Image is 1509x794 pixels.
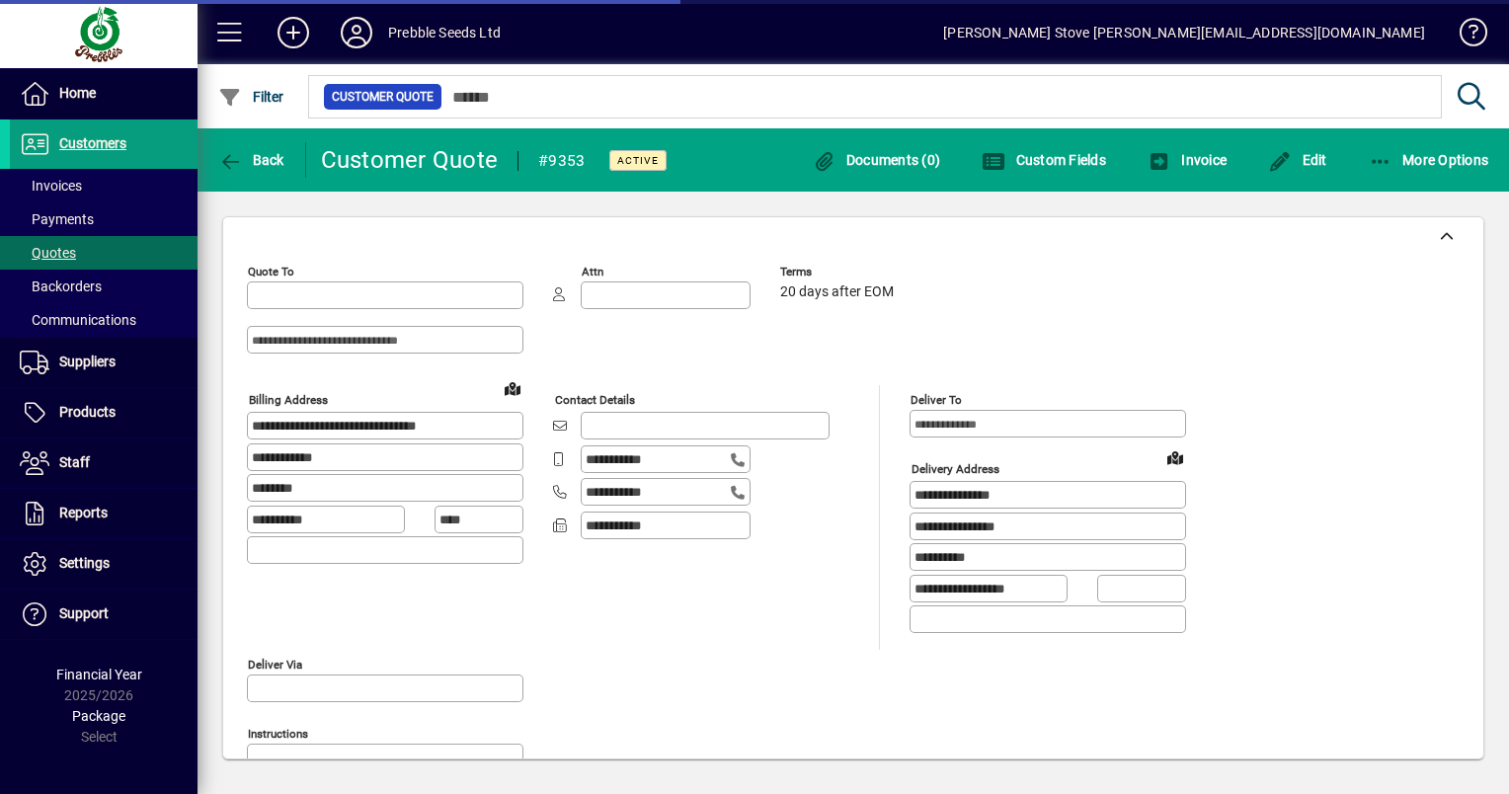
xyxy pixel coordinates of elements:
[20,178,82,194] span: Invoices
[20,312,136,328] span: Communications
[1148,152,1227,168] span: Invoice
[325,15,388,50] button: Profile
[248,726,308,740] mat-label: Instructions
[321,144,499,176] div: Customer Quote
[982,152,1106,168] span: Custom Fields
[20,278,102,294] span: Backorders
[20,211,94,227] span: Payments
[10,388,198,437] a: Products
[10,489,198,538] a: Reports
[780,266,899,278] span: Terms
[213,79,289,115] button: Filter
[59,605,109,621] span: Support
[59,85,96,101] span: Home
[807,142,945,178] button: Documents (0)
[911,393,962,407] mat-label: Deliver To
[10,438,198,488] a: Staff
[538,145,585,177] div: #9353
[10,338,198,387] a: Suppliers
[1268,152,1327,168] span: Edit
[198,142,306,178] app-page-header-button: Back
[59,555,110,571] span: Settings
[10,590,198,639] a: Support
[59,135,126,151] span: Customers
[218,89,284,105] span: Filter
[59,354,116,369] span: Suppliers
[10,202,198,236] a: Payments
[262,15,325,50] button: Add
[1445,4,1484,68] a: Knowledge Base
[1159,441,1191,473] a: View on map
[977,142,1111,178] button: Custom Fields
[388,17,501,48] div: Prebble Seeds Ltd
[10,236,198,270] a: Quotes
[10,270,198,303] a: Backorders
[617,154,659,167] span: Active
[248,265,294,278] mat-label: Quote To
[1369,152,1489,168] span: More Options
[1364,142,1494,178] button: More Options
[943,17,1425,48] div: [PERSON_NAME] Stove [PERSON_NAME][EMAIL_ADDRESS][DOMAIN_NAME]
[248,657,302,671] mat-label: Deliver via
[218,152,284,168] span: Back
[812,152,940,168] span: Documents (0)
[59,454,90,470] span: Staff
[1143,142,1231,178] button: Invoice
[10,303,198,337] a: Communications
[56,667,142,682] span: Financial Year
[10,539,198,589] a: Settings
[213,142,289,178] button: Back
[497,372,528,404] a: View on map
[582,265,603,278] mat-label: Attn
[20,245,76,261] span: Quotes
[10,69,198,119] a: Home
[59,505,108,520] span: Reports
[72,708,125,724] span: Package
[780,284,894,300] span: 20 days after EOM
[332,87,434,107] span: Customer Quote
[10,169,198,202] a: Invoices
[59,404,116,420] span: Products
[1263,142,1332,178] button: Edit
